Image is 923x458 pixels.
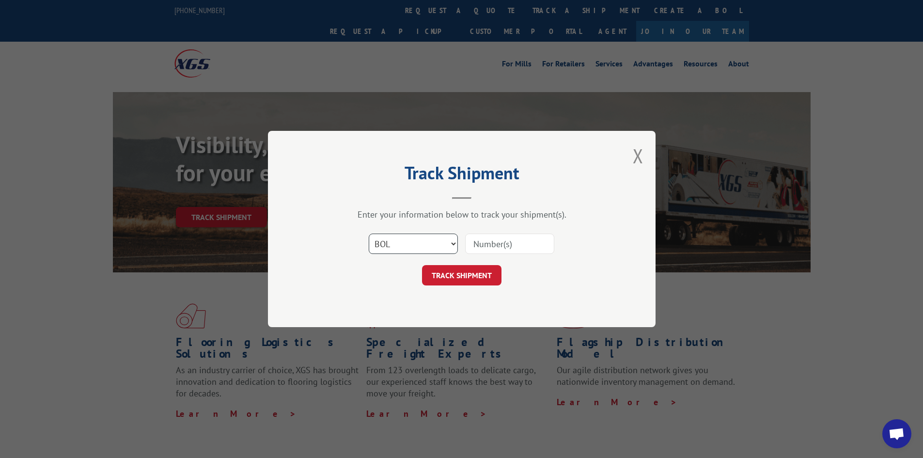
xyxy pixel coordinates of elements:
[882,419,911,448] div: Open chat
[422,265,501,285] button: TRACK SHIPMENT
[316,209,607,220] div: Enter your information below to track your shipment(s).
[465,234,554,254] input: Number(s)
[316,166,607,185] h2: Track Shipment
[633,143,643,169] button: Close modal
